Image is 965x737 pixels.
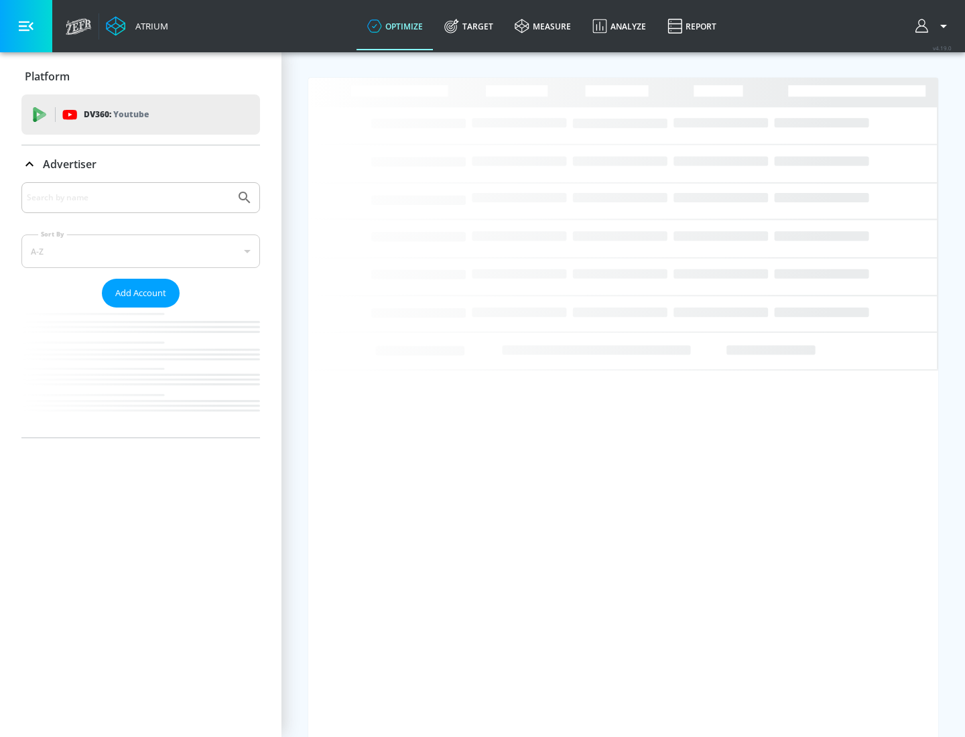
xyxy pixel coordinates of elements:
p: Platform [25,69,70,84]
p: Youtube [113,107,149,121]
div: DV360: Youtube [21,94,260,135]
p: DV360: [84,107,149,122]
a: optimize [357,2,434,50]
div: Advertiser [21,182,260,438]
a: Target [434,2,504,50]
a: Atrium [106,16,168,36]
a: measure [504,2,582,50]
div: Advertiser [21,145,260,183]
label: Sort By [38,230,67,239]
span: Add Account [115,285,166,301]
button: Add Account [102,279,180,308]
span: v 4.19.0 [933,44,952,52]
div: Atrium [130,20,168,32]
a: Analyze [582,2,657,50]
p: Advertiser [43,157,96,172]
a: Report [657,2,727,50]
div: A-Z [21,234,260,268]
div: Platform [21,58,260,95]
input: Search by name [27,189,230,206]
nav: list of Advertiser [21,308,260,438]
